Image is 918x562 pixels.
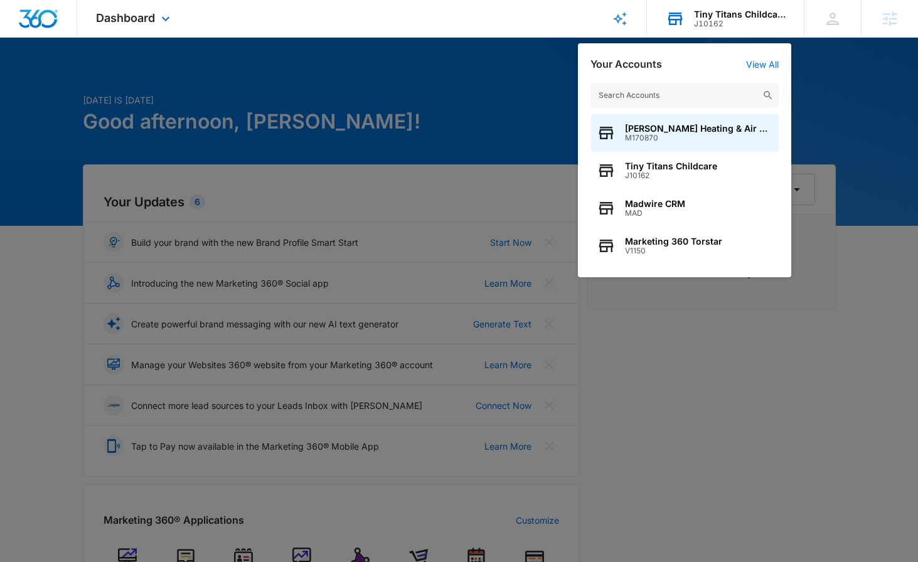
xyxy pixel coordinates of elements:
div: Domain: [DOMAIN_NAME] [33,33,138,43]
div: Domain Overview [48,74,112,82]
img: tab_keywords_by_traffic_grey.svg [125,73,135,83]
button: Madwire CRMMAD [590,189,779,227]
span: J10162 [625,171,717,180]
img: website_grey.svg [20,33,30,43]
a: View All [746,59,779,70]
button: Marketing 360 TorstarV1150 [590,227,779,265]
h2: Your Accounts [590,58,662,70]
span: Tiny Titans Childcare [625,161,717,171]
div: v 4.0.25 [35,20,61,30]
input: Search Accounts [590,83,779,108]
div: account id [694,19,786,28]
span: Madwire CRM [625,199,685,209]
button: [PERSON_NAME] Heating & Air ConditioningM170870 [590,114,779,152]
button: Tiny Titans ChildcareJ10162 [590,152,779,189]
span: [PERSON_NAME] Heating & Air Conditioning [625,124,772,134]
div: Keywords by Traffic [139,74,211,82]
span: M170870 [625,134,772,142]
span: Marketing 360 Torstar [625,236,722,247]
img: tab_domain_overview_orange.svg [34,73,44,83]
img: logo_orange.svg [20,20,30,30]
span: V1150 [625,247,722,255]
span: Dashboard [96,11,155,24]
div: account name [694,9,786,19]
span: MAD [625,209,685,218]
